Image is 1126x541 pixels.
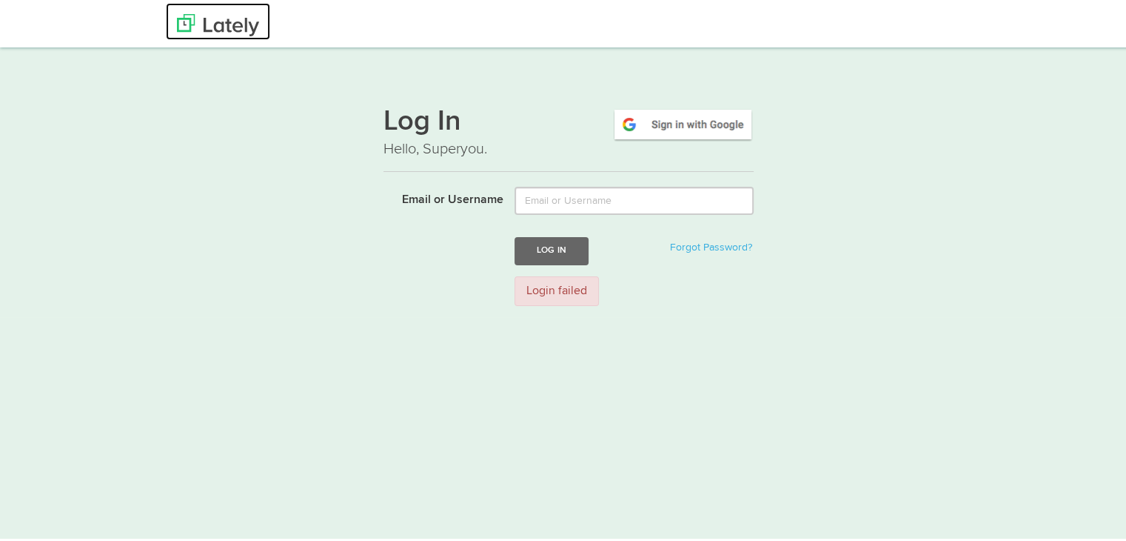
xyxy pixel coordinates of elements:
h1: Log In [383,104,754,136]
div: Login failed [515,273,599,304]
img: google-signin.png [612,104,754,139]
label: Email or Username [372,184,503,206]
input: Email or Username [515,184,754,212]
p: Hello, Superyou. [383,136,754,157]
a: Forgot Password? [670,239,752,250]
button: Log In [515,234,589,262]
img: Lately [177,11,259,33]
